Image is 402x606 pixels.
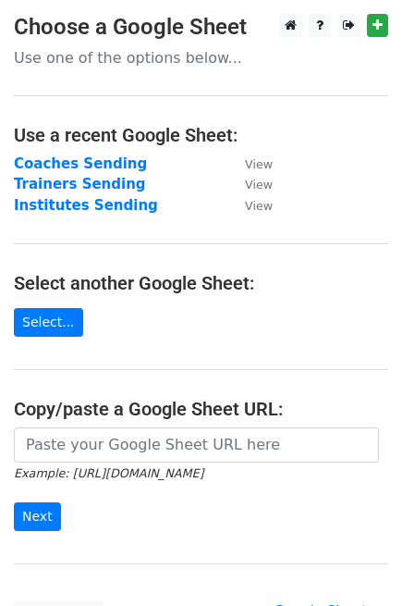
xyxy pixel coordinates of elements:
small: View [245,157,273,171]
h4: Select another Google Sheet: [14,272,388,294]
a: Institutes Sending [14,197,158,214]
a: View [226,197,273,214]
small: View [245,199,273,213]
h3: Choose a Google Sheet [14,14,388,41]
a: View [226,176,273,192]
h4: Copy/paste a Google Sheet URL: [14,398,388,420]
a: Coaches Sending [14,155,147,172]
input: Paste your Google Sheet URL here [14,427,379,463]
input: Next [14,502,61,531]
a: Trainers Sending [14,176,146,192]
small: View [245,178,273,192]
h4: Use a recent Google Sheet: [14,124,388,146]
a: Select... [14,308,83,337]
p: Use one of the options below... [14,48,388,68]
small: Example: [URL][DOMAIN_NAME] [14,466,203,480]
a: View [226,155,273,172]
